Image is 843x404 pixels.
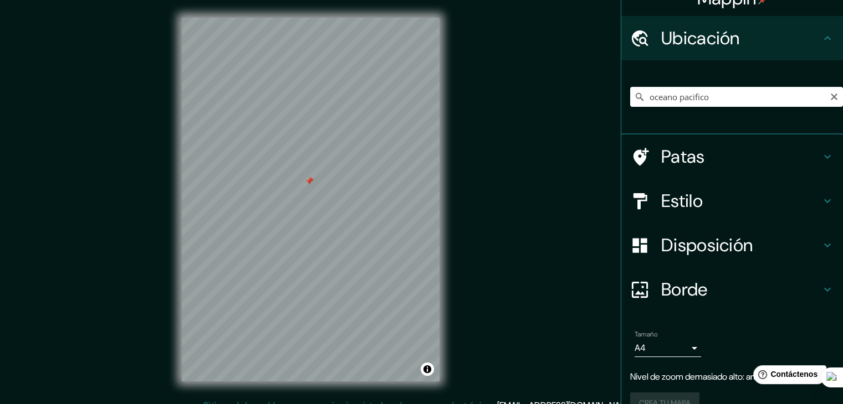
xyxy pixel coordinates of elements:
font: Disposición [661,234,753,257]
div: Patas [621,134,843,179]
div: Borde [621,267,843,312]
canvas: Mapa [182,18,440,381]
font: A4 [635,342,646,354]
font: Nivel de zoom demasiado alto: amplíe más [630,371,789,382]
div: Estilo [621,179,843,223]
font: Tamaño [635,330,657,339]
button: Claro [830,91,839,101]
font: Estilo [661,189,703,213]
div: Ubicación [621,16,843,60]
input: Elige tu ciudad o zona [630,87,843,107]
div: A4 [635,339,701,357]
font: Ubicación [661,27,740,50]
iframe: Lanzador de widgets de ayuda [744,361,831,392]
button: Activar o desactivar atribución [421,362,434,376]
font: Patas [661,145,705,168]
font: Borde [661,278,708,301]
div: Disposición [621,223,843,267]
